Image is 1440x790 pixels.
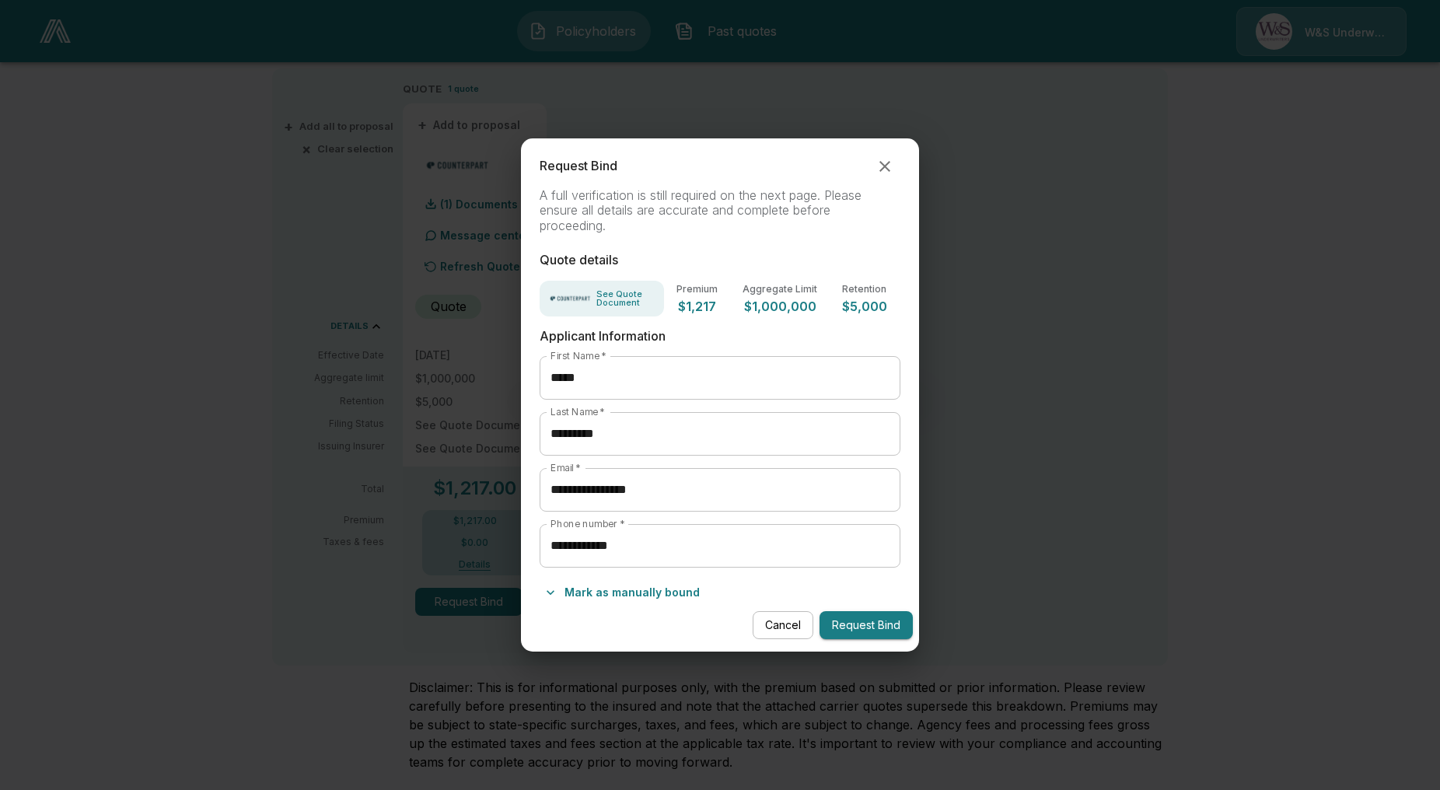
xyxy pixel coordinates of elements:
label: Phone number [550,517,624,530]
p: Premium [676,285,718,294]
p: Applicant Information [540,329,900,344]
p: Aggregate Limit [743,285,817,294]
label: Email [550,461,581,474]
p: Quote details [540,253,900,267]
label: Last Name [550,405,605,418]
p: $1,000,000 [743,300,817,313]
p: See Quote Document [596,290,655,307]
p: $5,000 [842,300,887,313]
button: Mark as manually bound [540,580,706,605]
p: Retention [842,285,887,294]
img: Carrier Logo [549,291,592,306]
label: First Name [550,349,606,362]
p: Request Bind [540,159,617,173]
button: Request Bind [820,611,913,640]
p: $1,217 [676,300,718,313]
button: Cancel [753,611,813,640]
p: A full verification is still required on the next page. Please ensure all details are accurate an... [540,188,900,235]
